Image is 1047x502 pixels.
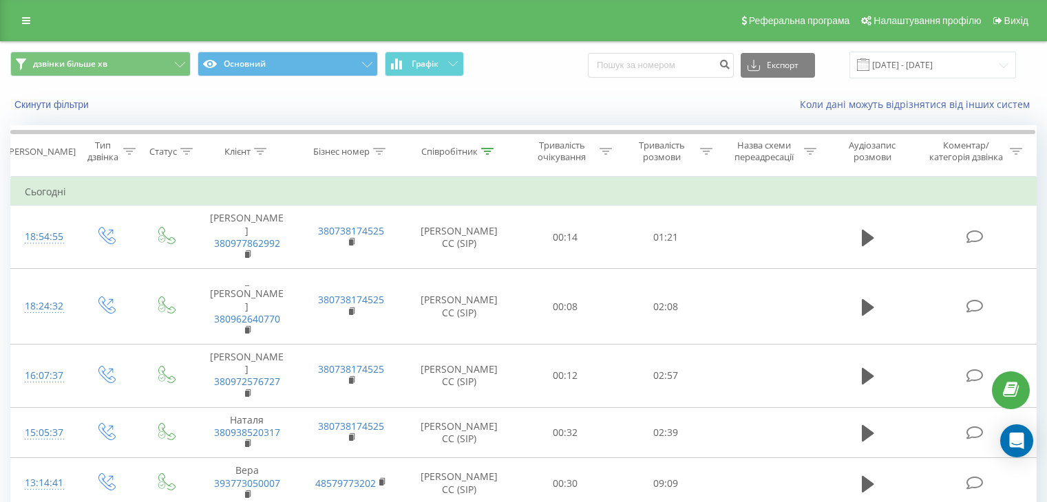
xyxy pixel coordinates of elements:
div: 18:24:32 [25,293,61,320]
a: 48579773202 [315,477,376,490]
a: 380738174525 [318,293,384,306]
td: [PERSON_NAME] CC (SIP) [403,345,516,408]
div: Open Intercom Messenger [1000,424,1033,457]
td: [PERSON_NAME] [195,206,299,269]
div: [PERSON_NAME] [6,146,76,157]
td: 02:57 [615,345,715,408]
td: _ [PERSON_NAME] [195,269,299,345]
td: 00:32 [516,407,615,458]
span: Графік [412,59,438,69]
td: Сьогодні [11,178,1037,206]
td: 02:39 [615,407,715,458]
td: [PERSON_NAME] CC (SIP) [403,269,516,345]
span: Реферальна програма [749,15,850,26]
div: 15:05:37 [25,419,61,446]
div: 18:54:55 [25,223,61,250]
div: 16:07:37 [25,362,61,389]
div: Бізнес номер [313,146,370,157]
td: [PERSON_NAME] CC (SIP) [403,407,516,458]
a: 393773050007 [214,477,280,490]
a: Коли дані можуть відрізнятися вiд інших систем [800,98,1037,111]
span: Вихід [1004,15,1028,26]
a: 380738174525 [318,224,384,237]
a: 380977862992 [214,237,280,250]
a: 380938520317 [214,426,280,439]
td: 02:08 [615,269,715,345]
div: Назва схеми переадресації [728,140,801,163]
div: 13:14:41 [25,470,61,496]
td: 00:08 [516,269,615,345]
div: Клієнт [224,146,251,157]
input: Пошук за номером [588,53,734,78]
div: Коментар/категорія дзвінка [926,140,1006,163]
td: [PERSON_NAME] [195,345,299,408]
span: дзвінки більше хв [33,58,107,69]
div: Тривалість очікування [528,140,597,163]
a: 380738174525 [318,419,384,433]
a: 380962640770 [214,312,280,325]
td: 00:12 [516,345,615,408]
a: 380738174525 [318,362,384,375]
div: Тип дзвінка [87,140,119,163]
span: Налаштування профілю [874,15,981,26]
a: 380972576727 [214,375,280,388]
td: Наталя [195,407,299,458]
div: Статус [149,146,177,157]
button: Експорт [741,53,815,78]
button: дзвінки більше хв [10,52,191,76]
div: Співробітник [421,146,478,157]
td: 00:14 [516,206,615,269]
div: Аудіозапис розмови [832,140,913,163]
div: Тривалість розмови [628,140,697,163]
td: 01:21 [615,206,715,269]
button: Скинути фільтри [10,98,96,111]
button: Графік [385,52,464,76]
button: Основний [198,52,378,76]
td: [PERSON_NAME] CC (SIP) [403,206,516,269]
